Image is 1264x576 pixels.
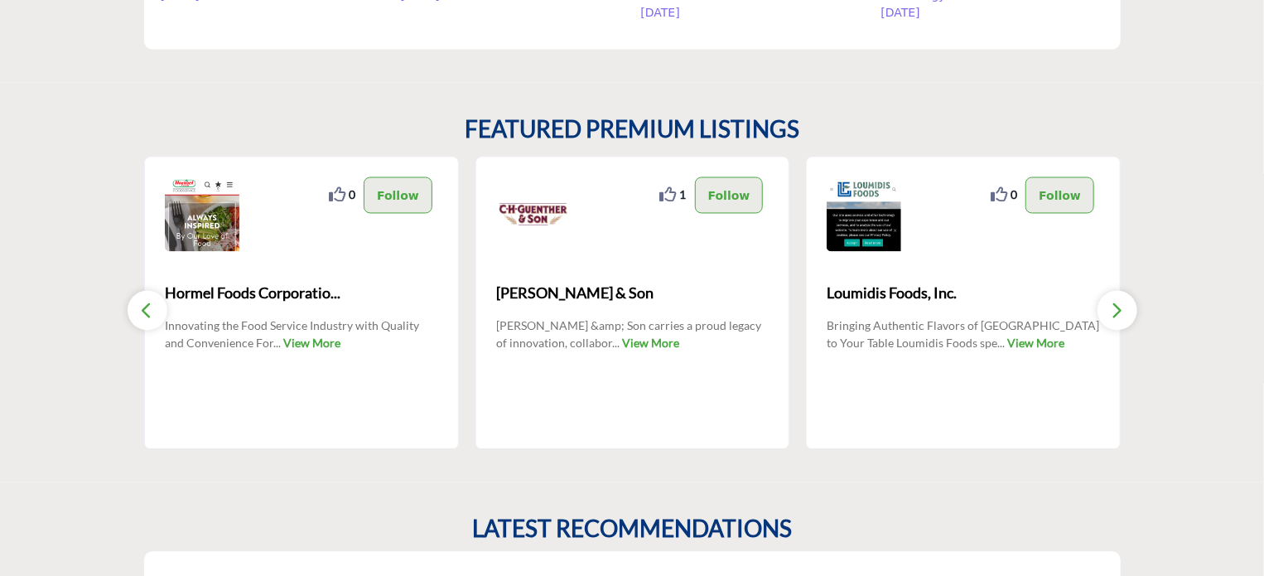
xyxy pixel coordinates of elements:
[364,177,432,214] button: Follow
[1039,186,1081,205] p: Follow
[496,272,769,317] b: C.H. Guenther & Son
[827,317,1100,351] p: Bringing Authentic Flavors of [GEOGRAPHIC_DATA] to Your Table Loumidis Foods spe
[622,336,679,351] a: View More
[283,336,340,351] a: View More
[1007,336,1064,351] a: View More
[349,186,355,204] span: 0
[827,283,1100,305] span: Loumidis Foods, Inc.
[708,186,750,205] p: Follow
[1011,186,1017,204] span: 0
[377,186,419,205] p: Follow
[1025,177,1094,214] button: Follow
[165,272,438,317] a: Hormel Foods Corporatio...
[496,177,571,252] img: C.H. Guenther & Son
[165,317,438,351] p: Innovating the Food Service Industry with Quality and Convenience For
[827,272,1100,317] a: Loumidis Foods, Inc.
[273,336,281,351] span: ...
[465,116,799,144] h2: FEATURED PREMIUM LISTINGS
[881,6,920,19] span: [DATE]
[997,336,1005,351] span: ...
[695,177,764,214] button: Follow
[827,177,901,252] img: Loumidis Foods, Inc.
[496,283,769,305] span: [PERSON_NAME] & Son
[680,186,687,204] span: 1
[165,283,438,305] span: Hormel Foods Corporatio...
[641,6,680,19] span: [DATE]
[496,272,769,317] a: [PERSON_NAME] & Son
[165,177,239,252] img: Hormel Foods Corporation
[612,336,620,351] span: ...
[165,272,438,317] b: Hormel Foods Corporation
[472,515,792,544] h2: LATEST RECOMMENDATIONS
[496,317,769,351] p: [PERSON_NAME] &amp; Son carries a proud legacy of innovation, collabor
